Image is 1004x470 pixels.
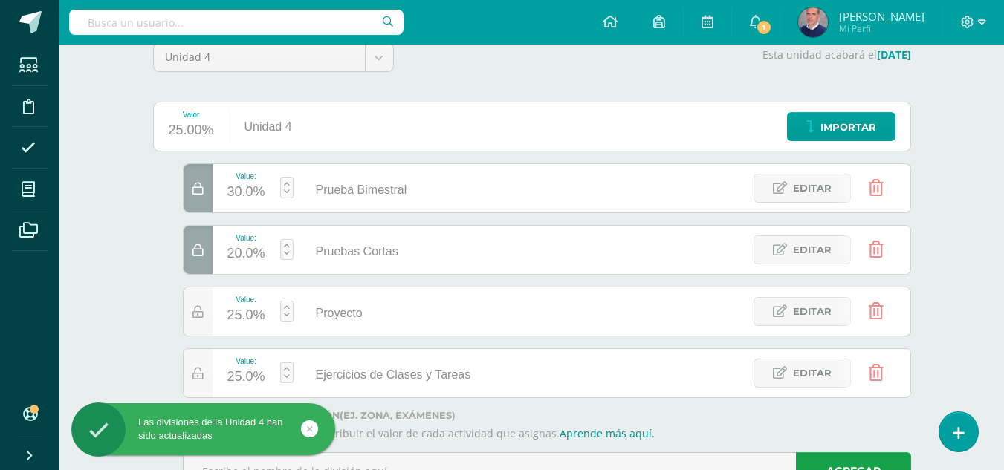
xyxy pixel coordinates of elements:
[793,174,832,202] span: Editar
[793,236,832,264] span: Editar
[69,10,404,35] input: Busca un usuario...
[412,48,911,62] p: Esta unidad acabará el
[227,296,265,304] div: Value:
[340,410,456,421] strong: (ej. Zona, Exámenes)
[169,119,214,143] div: 25.00%
[839,9,924,24] span: [PERSON_NAME]
[165,43,354,71] span: Unidad 4
[227,304,265,327] div: 25.0%
[227,357,265,365] div: Value:
[227,180,265,204] div: 30.0%
[839,22,924,35] span: Mi Perfil
[877,48,911,62] strong: [DATE]
[183,410,911,421] label: Agrega una nueva división
[316,307,363,319] span: Proyecto
[316,245,398,258] span: Pruebas Cortas
[154,43,393,71] a: Unidad 4
[183,427,911,440] p: Las divisiones te permiten distribuir el valor de cada actividad que asignas.
[227,365,265,389] div: 25.0%
[227,234,265,242] div: Value:
[798,7,828,37] img: 1515e9211533a8aef101277efa176555.png
[820,114,876,141] span: Importar
[227,172,265,180] div: Value:
[793,298,832,325] span: Editar
[316,368,471,381] span: Ejercicios de Clases y Tareas
[756,19,772,36] span: 1
[227,242,265,266] div: 20.0%
[793,359,832,387] span: Editar
[230,102,307,151] div: Unidad 4
[560,426,655,440] a: Aprende más aquí.
[316,183,407,196] span: Prueba Bimestral
[71,416,335,443] div: Las divisiones de la Unidad 4 han sido actualizadas
[169,111,214,119] div: Valor
[787,112,895,141] a: Importar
